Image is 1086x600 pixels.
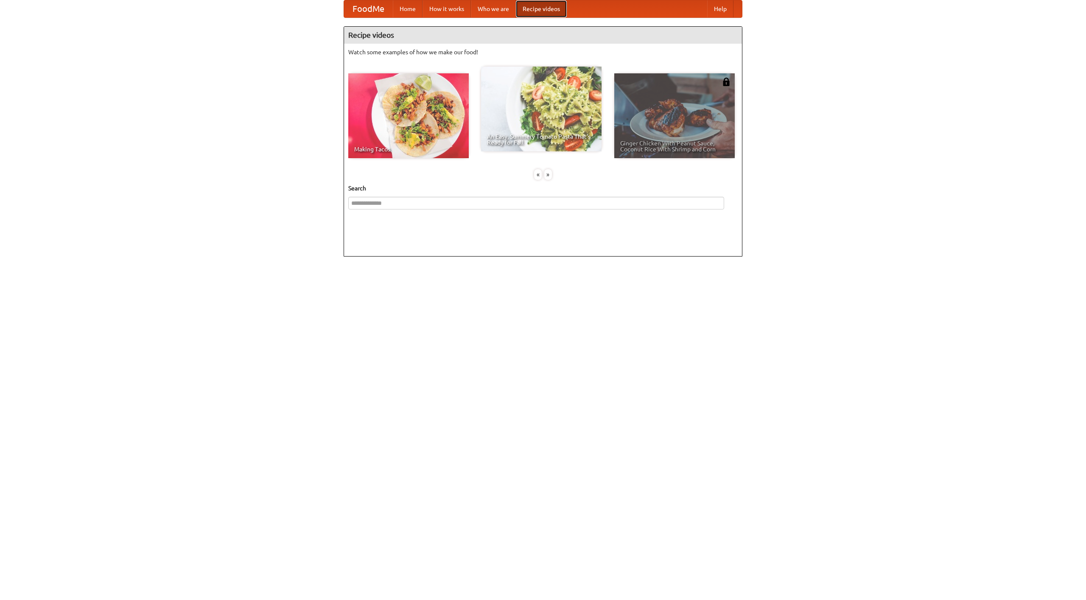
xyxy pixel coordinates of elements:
a: How it works [423,0,471,17]
p: Watch some examples of how we make our food! [348,48,738,56]
span: An Easy, Summery Tomato Pasta That's Ready for Fall [487,134,596,145]
h4: Recipe videos [344,27,742,44]
div: « [534,169,542,180]
a: FoodMe [344,0,393,17]
a: Recipe videos [516,0,567,17]
a: Home [393,0,423,17]
div: » [544,169,552,180]
a: Making Tacos [348,73,469,158]
a: Help [707,0,733,17]
span: Making Tacos [354,146,463,152]
h5: Search [348,184,738,193]
img: 483408.png [722,78,731,86]
a: Who we are [471,0,516,17]
a: An Easy, Summery Tomato Pasta That's Ready for Fall [481,67,602,151]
